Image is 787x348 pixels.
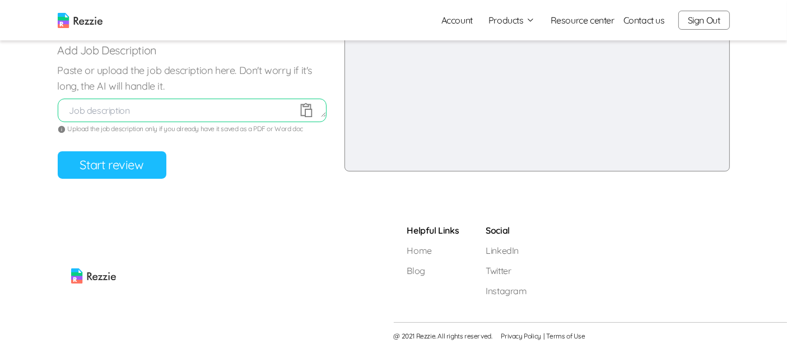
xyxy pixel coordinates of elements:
button: Sign Out [678,11,730,30]
div: Upload the job description only if you already have it saved as a PDF or Word doc [58,124,327,133]
a: Terms of Use [547,332,585,341]
a: Home [407,244,459,257]
img: rezzie logo [71,224,116,284]
a: Resource center [551,13,614,27]
a: Twitter [486,264,527,277]
span: @ 2021 Rezzie. All rights reserved. [394,332,492,341]
a: Instagram [486,284,527,298]
a: Account [432,9,482,31]
button: Start review [58,151,166,179]
a: Contact us [623,13,665,27]
button: Products [488,13,535,27]
img: logo [58,13,103,28]
p: Add Job Description [58,43,327,58]
span: | [543,332,544,341]
h5: Social [486,224,527,237]
a: Blog [407,264,459,277]
a: Privacy Policy [501,332,541,341]
h5: Helpful Links [407,224,459,237]
label: Paste or upload the job description here. Don't worry if it's long, the AI will handle it. [58,63,327,94]
a: LinkedIn [486,244,527,257]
